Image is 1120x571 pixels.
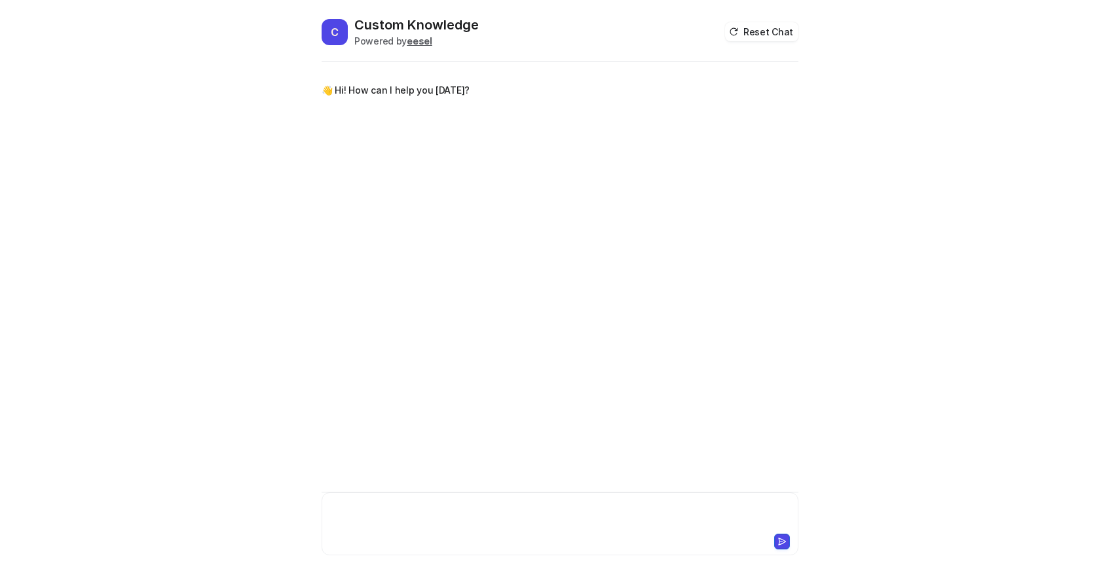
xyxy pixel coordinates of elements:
[322,83,470,98] p: 👋 Hi! How can I help you [DATE]?
[407,35,432,46] b: eesel
[354,34,479,48] div: Powered by
[725,22,798,41] button: Reset Chat
[322,19,348,45] span: C
[354,16,479,34] h2: Custom Knowledge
